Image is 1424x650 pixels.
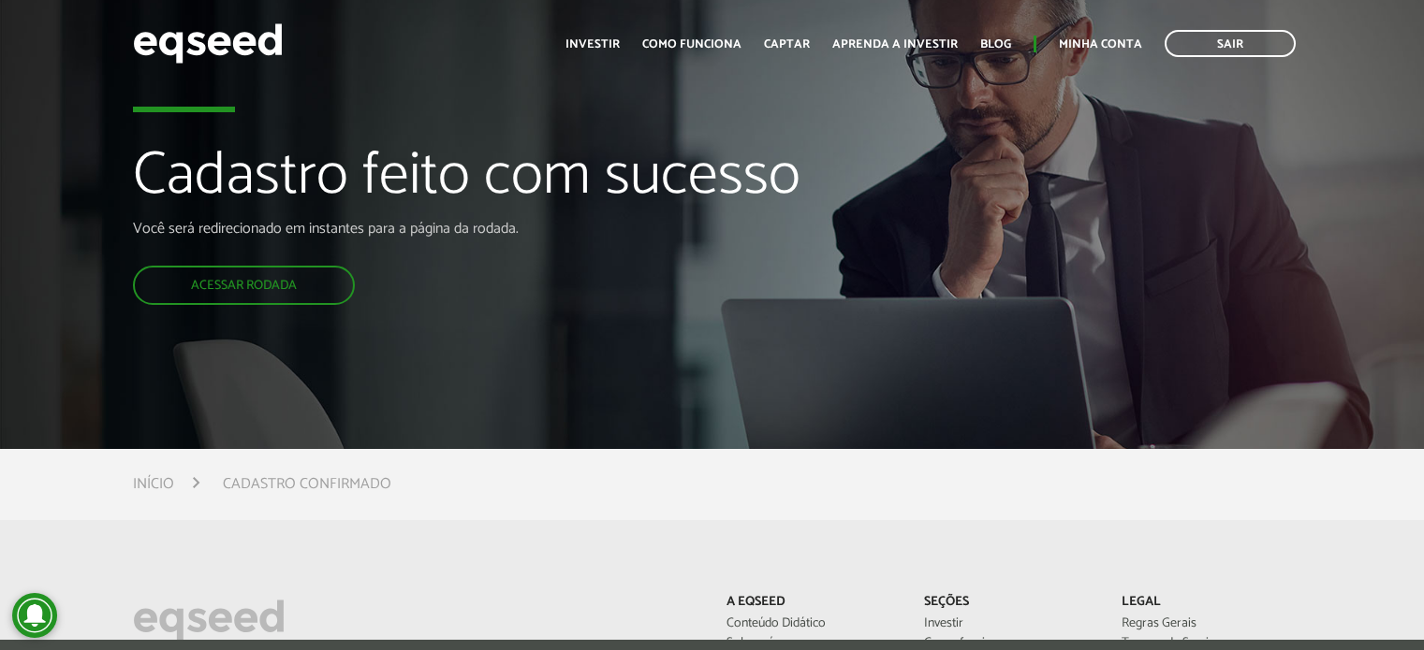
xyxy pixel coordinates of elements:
[133,266,355,305] a: Acessar rodada
[980,38,1011,51] a: Blog
[727,637,896,650] a: Sobre nós
[727,617,896,630] a: Conteúdo Didático
[1122,617,1291,630] a: Regras Gerais
[1122,595,1291,611] p: Legal
[924,637,1094,650] a: Como funciona
[924,595,1094,611] p: Seções
[924,617,1094,630] a: Investir
[133,220,817,238] p: Você será redirecionado em instantes para a página da rodada.
[727,595,896,611] p: A EqSeed
[223,471,391,497] li: Cadastro confirmado
[764,38,810,51] a: Captar
[642,38,741,51] a: Como funciona
[1165,30,1296,57] a: Sair
[133,144,817,219] h1: Cadastro feito com sucesso
[565,38,620,51] a: Investir
[1122,637,1291,650] a: Termos de Serviço
[133,19,283,68] img: EqSeed
[1059,38,1142,51] a: Minha conta
[133,595,285,645] img: EqSeed Logo
[133,477,174,492] a: Início
[832,38,958,51] a: Aprenda a investir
